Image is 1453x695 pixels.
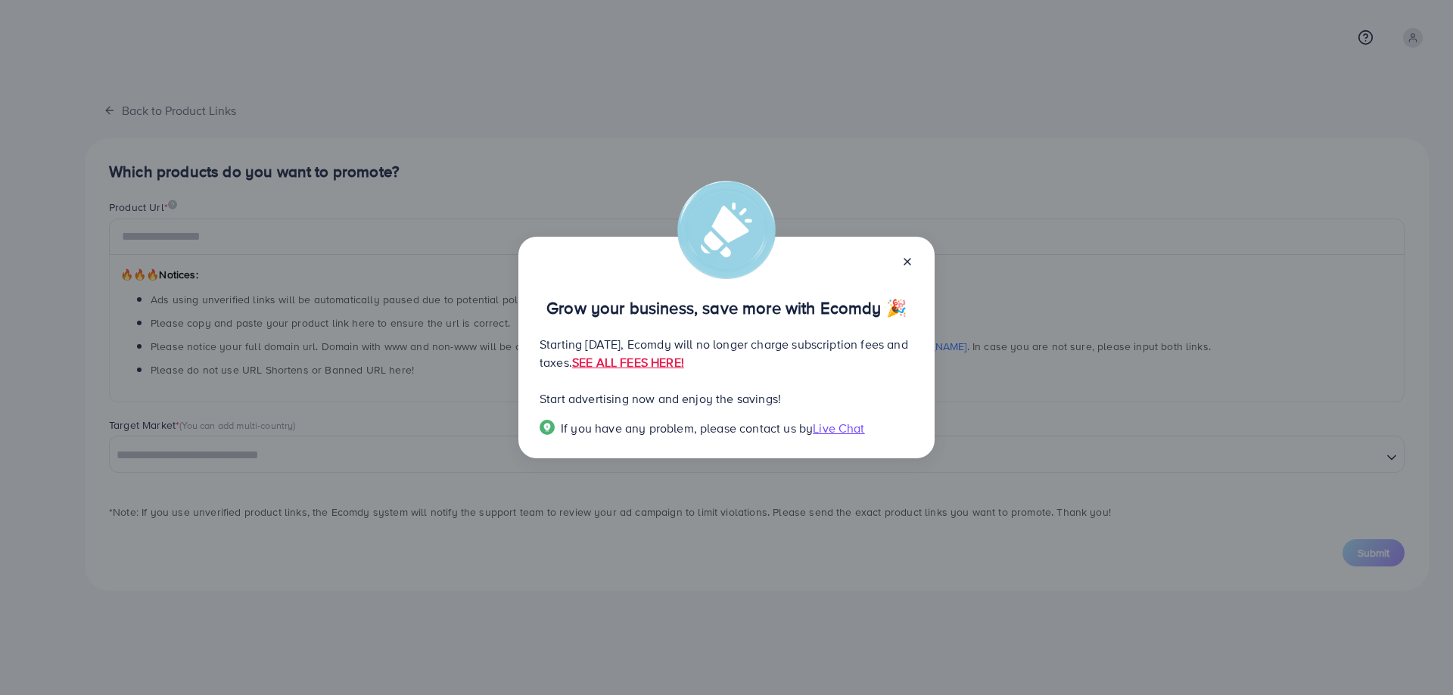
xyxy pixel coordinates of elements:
[540,299,913,317] p: Grow your business, save more with Ecomdy 🎉
[813,420,864,436] span: Live Chat
[540,420,555,435] img: Popup guide
[540,335,913,371] p: Starting [DATE], Ecomdy will no longer charge subscription fees and taxes.
[561,420,813,436] span: If you have any problem, please contact us by
[572,354,684,371] a: SEE ALL FEES HERE!
[677,181,776,279] img: alert
[540,389,913,408] p: Start advertising now and enjoy the savings!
